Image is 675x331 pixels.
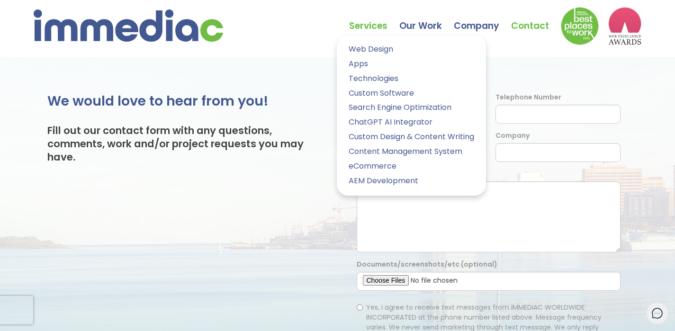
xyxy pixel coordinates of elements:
[344,101,479,115] a: Search Engine Optimization
[344,174,479,188] a: AEM Development
[511,2,561,36] a: Contact
[357,259,497,269] label: Documents/screenshots/etc (optional)
[349,2,399,36] a: Services
[344,43,479,56] a: Web Design
[344,57,479,71] a: Apps
[47,124,319,163] h3: Fill out our contact form with any questions, comments, work and/or project requests you may have.
[561,7,599,45] img: Down
[344,87,479,100] a: Custom Software
[344,130,479,144] a: Custom Design & Content Writing
[344,116,479,129] a: ChatGPT AI Integrator
[344,160,479,173] a: eCommerce
[34,9,223,42] img: immediac
[495,92,561,102] label: Telephone Number
[47,92,319,110] h2: We would love to hear from you!
[495,131,530,141] label: Company
[357,304,363,311] input: Yes, I agree to receive text messages from IMMEDIAC WORLDWIDE INCORPORATED at the phone number li...
[454,2,511,36] a: Company
[344,145,479,159] a: Content Management System
[344,72,479,86] a: Technologies
[608,7,641,45] img: logo2_wea_nobg.webp
[399,2,454,36] a: Our Work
